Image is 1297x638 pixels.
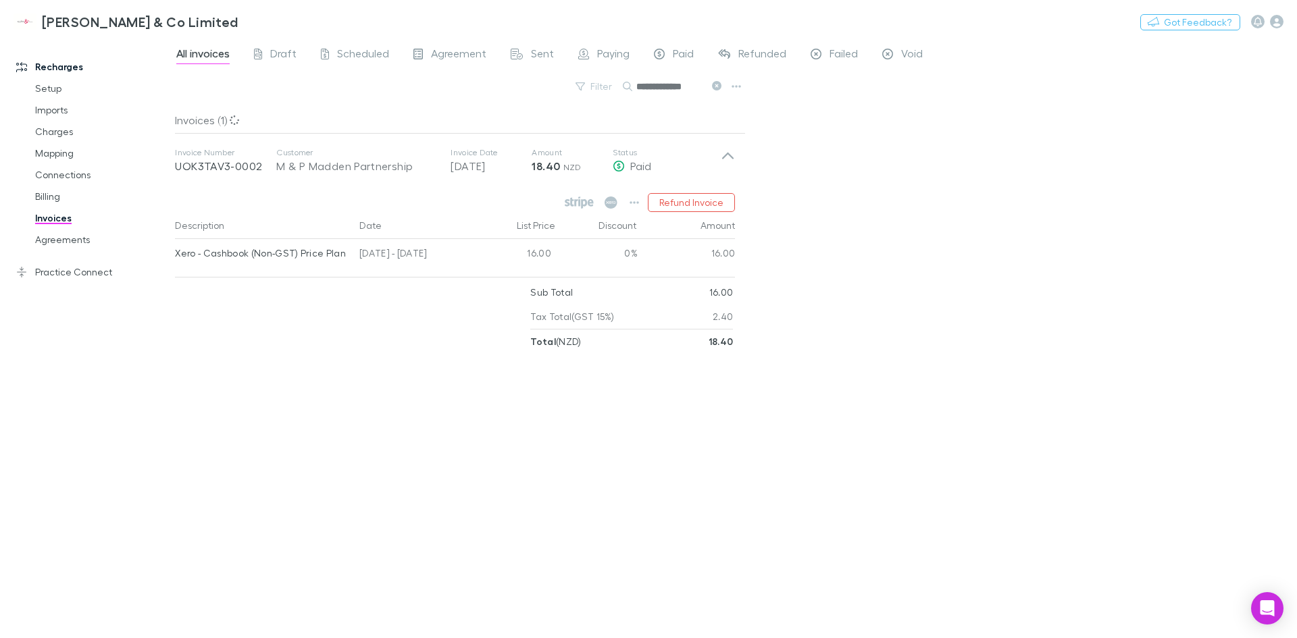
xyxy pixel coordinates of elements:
[14,14,36,30] img: Epplett & Co Limited's Logo
[1140,14,1240,30] button: Got Feedback?
[709,336,734,347] strong: 18.40
[1251,592,1283,624] div: Open Intercom Messenger
[673,47,694,64] span: Paid
[3,261,182,283] a: Practice Connect
[22,121,182,142] a: Charges
[22,229,182,250] a: Agreements
[164,134,746,188] div: Invoice NumberUOK3TAV3-0002CustomerM & P Madden PartnershipInvoice Date[DATE]Amount18.40 NZDStatu...
[563,162,582,172] span: NZD
[42,14,238,30] h3: [PERSON_NAME] & Co Limited
[270,47,297,64] span: Draft
[709,280,734,304] p: 16.00
[557,239,638,271] div: 0%
[830,47,858,64] span: Failed
[22,142,182,164] a: Mapping
[638,239,736,271] div: 16.00
[738,47,786,64] span: Refunded
[22,207,182,229] a: Invoices
[175,147,276,158] p: Invoice Number
[569,78,620,95] button: Filter
[431,47,486,64] span: Agreement
[354,239,476,271] div: [DATE] - [DATE]
[713,304,733,329] p: 2.40
[597,47,630,64] span: Paying
[22,99,182,121] a: Imports
[176,47,230,64] span: All invoices
[451,158,532,174] p: [DATE]
[530,304,614,329] p: Tax Total (GST 15%)
[175,239,349,267] div: Xero - Cashbook (Non-GST) Price Plan
[3,56,182,78] a: Recharges
[532,147,613,158] p: Amount
[451,147,532,158] p: Invoice Date
[531,47,554,64] span: Sent
[22,164,182,186] a: Connections
[530,280,573,304] p: Sub Total
[276,158,437,174] div: M & P Madden Partnership
[22,78,182,99] a: Setup
[337,47,389,64] span: Scheduled
[530,329,581,354] p: ( NZD )
[276,147,437,158] p: Customer
[476,239,557,271] div: 16.00
[613,147,721,158] p: Status
[22,186,182,207] a: Billing
[175,158,276,174] p: UOK3TAV3-0002
[648,193,735,212] button: Refund Invoice
[530,336,556,347] strong: Total
[5,5,247,38] a: [PERSON_NAME] & Co Limited
[901,47,923,64] span: Void
[630,159,651,172] span: Paid
[532,159,560,173] strong: 18.40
